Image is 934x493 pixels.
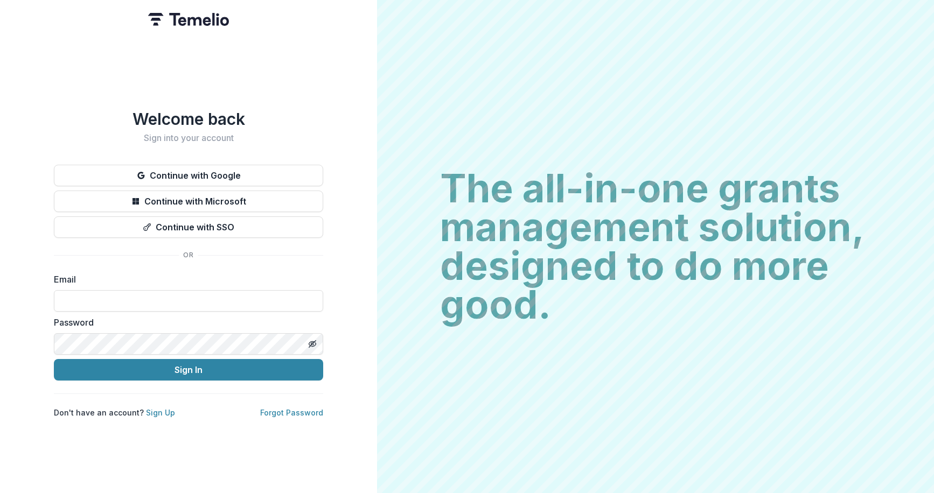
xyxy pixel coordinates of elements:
[54,165,323,186] button: Continue with Google
[54,216,323,238] button: Continue with SSO
[146,408,175,417] a: Sign Up
[54,316,317,329] label: Password
[54,133,323,143] h2: Sign into your account
[54,109,323,129] h1: Welcome back
[304,335,321,353] button: Toggle password visibility
[148,13,229,26] img: Temelio
[54,191,323,212] button: Continue with Microsoft
[54,273,317,286] label: Email
[54,407,175,418] p: Don't have an account?
[54,359,323,381] button: Sign In
[260,408,323,417] a: Forgot Password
